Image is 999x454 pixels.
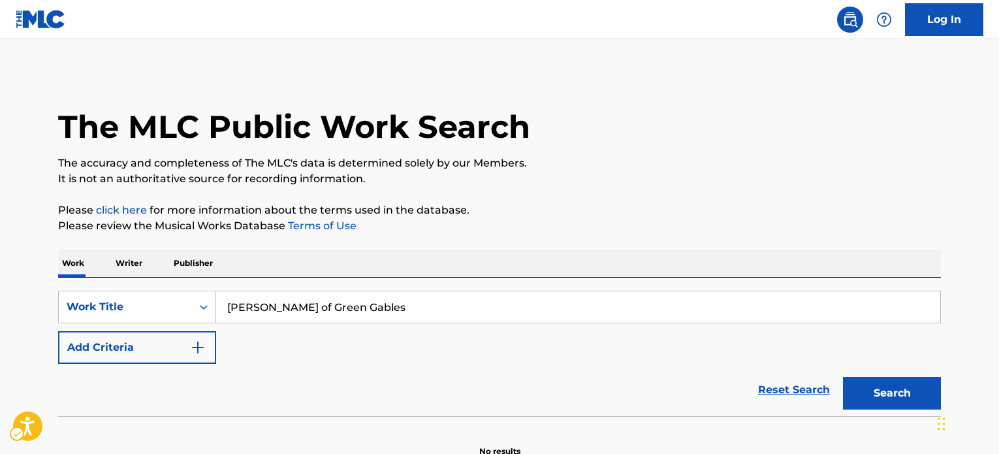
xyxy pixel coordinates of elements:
[934,391,999,454] div: Chat Widget
[170,250,217,277] p: Publisher
[58,331,216,364] button: Add Criteria
[58,291,941,416] form: Search Form
[876,12,892,27] img: help
[190,340,206,355] img: 9d2ae6d4665cec9f34b9.svg
[58,107,530,146] h1: The MLC Public Work Search
[96,204,147,216] a: click here
[58,218,941,234] p: Please review the Musical Works Database
[216,291,940,323] input: Search...
[934,391,999,454] iframe: Hubspot Iframe
[938,404,945,444] div: Drag
[752,376,836,404] a: Reset Search
[192,291,215,323] div: On
[842,12,858,27] img: search
[58,171,941,187] p: It is not an authoritative source for recording information.
[58,250,88,277] p: Work
[905,3,983,36] a: Log In
[67,299,184,315] div: Work Title
[16,10,66,29] img: MLC Logo
[112,250,146,277] p: Writer
[58,203,941,218] p: Please for more information about the terms used in the database.
[843,377,941,410] button: Search
[285,219,357,232] a: Terms of Use
[58,155,941,171] p: The accuracy and completeness of The MLC's data is determined solely by our Members.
